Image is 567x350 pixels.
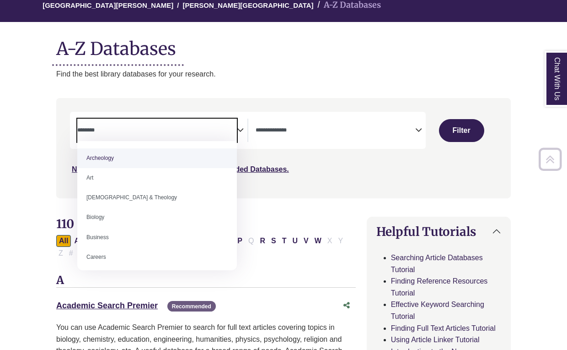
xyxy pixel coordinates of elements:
[535,153,565,165] a: Back to Top
[77,228,237,247] li: Business
[279,235,289,247] button: Filter Results T
[301,235,311,247] button: Filter Results V
[391,301,484,320] a: Effective Keyword Searching Tutorial
[56,31,511,59] h1: A-Z Databases
[77,148,237,168] li: Archeology
[256,127,415,135] textarea: Search
[391,254,483,273] a: Searching Article Databases Tutorial
[77,208,237,227] li: Biology
[257,235,268,247] button: Filter Results R
[167,301,216,312] span: Recommended
[391,277,488,297] a: Finding Reference Resources Tutorial
[72,165,289,173] a: Not sure where to start? Check our Recommended Databases.
[337,297,356,314] button: Share this database
[56,68,511,80] p: Find the best library databases for your research.
[71,235,82,247] button: Filter Results A
[56,301,158,310] a: Academic Search Premier
[56,98,511,198] nav: Search filters
[391,336,480,344] a: Using Article Linker Tutorial
[77,247,237,267] li: Careers
[439,119,484,142] button: Submit for Search Results
[391,324,496,332] a: Finding Full Text Articles Tutorial
[289,235,300,247] button: Filter Results U
[56,236,347,257] div: Alpha-list to filter by first letter of database name
[367,217,510,246] button: Helpful Tutorials
[235,235,245,247] button: Filter Results P
[56,274,356,288] h3: A
[268,235,279,247] button: Filter Results S
[77,168,237,188] li: Art
[56,235,71,247] button: All
[312,235,324,247] button: Filter Results W
[56,216,137,231] span: 110 Databases
[77,127,237,135] textarea: Search
[77,188,237,208] li: [DEMOGRAPHIC_DATA] & Theology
